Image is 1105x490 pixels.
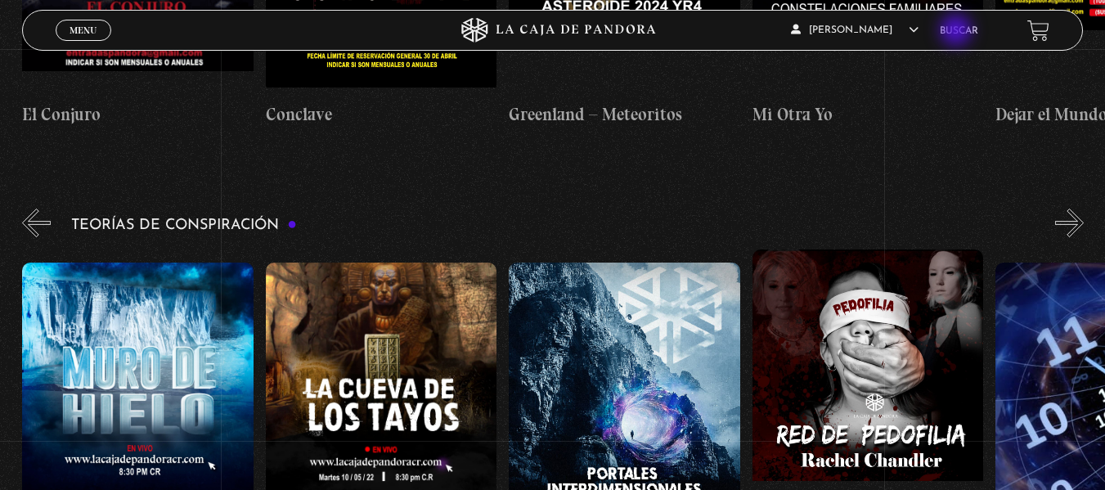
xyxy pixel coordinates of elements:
[752,101,984,128] h4: Mi Otra Yo
[940,26,978,36] a: Buscar
[1055,209,1084,237] button: Next
[266,101,497,128] h4: Conclave
[509,101,740,128] h4: Greenland – Meteoritos
[64,39,102,51] span: Cerrar
[70,25,97,35] span: Menu
[791,25,919,35] span: [PERSON_NAME]
[71,218,297,233] h3: Teorías de Conspiración
[22,209,51,237] button: Previous
[1027,19,1049,41] a: View your shopping cart
[22,101,254,128] h4: El Conjuro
